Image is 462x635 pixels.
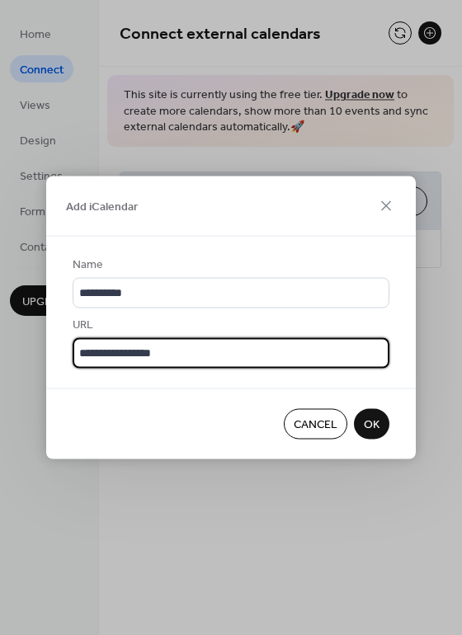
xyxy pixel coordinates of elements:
button: Cancel [284,409,347,440]
span: OK [364,416,379,434]
span: Cancel [294,416,337,434]
div: URL [73,317,386,334]
span: Add iCalendar [66,199,138,216]
div: Name [73,256,386,274]
button: OK [354,409,389,440]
